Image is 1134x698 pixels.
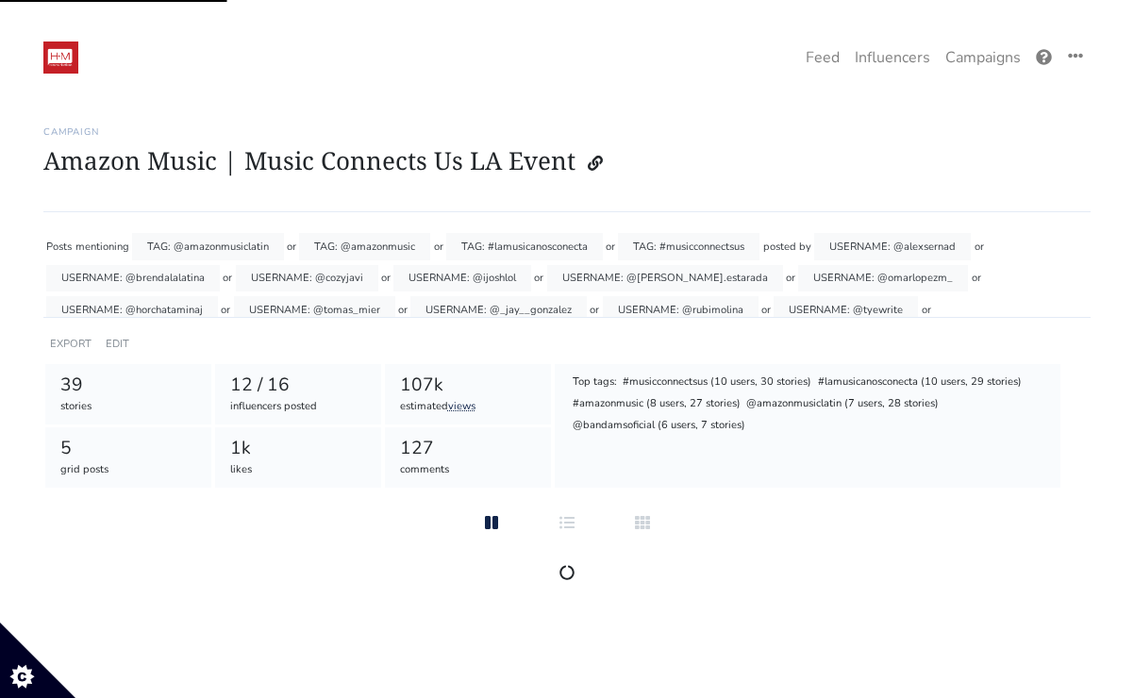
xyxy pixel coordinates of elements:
div: TAG: #musicconnectsus [618,233,759,260]
div: or [381,265,391,292]
div: USERNAME: @rubimolina [603,296,759,324]
div: #musicconnectsus (10 users, 30 stories) [622,374,813,392]
div: #amazonmusic (8 users, 27 stories) [571,395,742,414]
div: USERNAME: @cozyjavi [236,265,378,292]
a: EDIT [106,337,129,351]
div: TAG: @amazonmusic [299,233,430,260]
div: 107k [400,372,537,399]
div: or [606,233,615,260]
div: @amazonmusiclatin (7 users, 28 stories) [745,395,941,414]
div: #lamusicanosconecta (10 users, 29 stories) [816,374,1023,392]
div: or [287,233,296,260]
div: TAG: #lamusicanosconecta [446,233,603,260]
a: Influencers [847,39,938,76]
div: or [975,233,984,260]
div: USERNAME: @_jay__gonzalez [410,296,587,324]
div: 12 / 16 [230,372,367,399]
h1: Amazon Music | Music Connects Us LA Event [43,145,1091,181]
div: or [434,233,443,260]
div: 39 [60,372,197,399]
div: mentioning [75,233,129,260]
a: EXPORT [50,337,92,351]
div: or [534,265,543,292]
div: or [786,265,795,292]
div: USERNAME: @[PERSON_NAME].estarada [547,265,783,292]
div: by [799,233,811,260]
div: grid posts [60,462,197,478]
div: USERNAME: @horchataminaj [46,296,218,324]
div: USERNAME: @brendalalatina [46,265,220,292]
div: or [221,296,230,324]
div: 5 [60,435,197,462]
div: USERNAME: @ijoshlol [393,265,531,292]
div: or [398,296,408,324]
div: Top tags: [571,374,618,392]
div: USERNAME: @tomas_mier [234,296,395,324]
div: Posts [46,233,72,260]
div: or [590,296,599,324]
div: USERNAME: @omarlopezm_ [798,265,968,292]
div: @bandamsoficial (6 users, 7 stories) [571,417,746,436]
div: or [761,296,771,324]
div: or [223,265,232,292]
div: USERNAME: @tyewrite [774,296,918,324]
a: Feed [798,39,847,76]
div: TAG: @amazonmusiclatin [132,233,284,260]
h6: Campaign [43,126,1091,138]
img: 19:52:48_1547236368 [43,42,78,74]
a: views [448,399,475,413]
div: stories [60,399,197,415]
div: posted [763,233,796,260]
div: likes [230,462,367,478]
div: USERNAME: @alexsernad [814,233,971,260]
div: 1k [230,435,367,462]
div: or [972,265,981,292]
div: influencers posted [230,399,367,415]
div: comments [400,462,537,478]
div: estimated [400,399,537,415]
a: Campaigns [938,39,1028,76]
div: 127 [400,435,537,462]
div: or [922,296,931,324]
